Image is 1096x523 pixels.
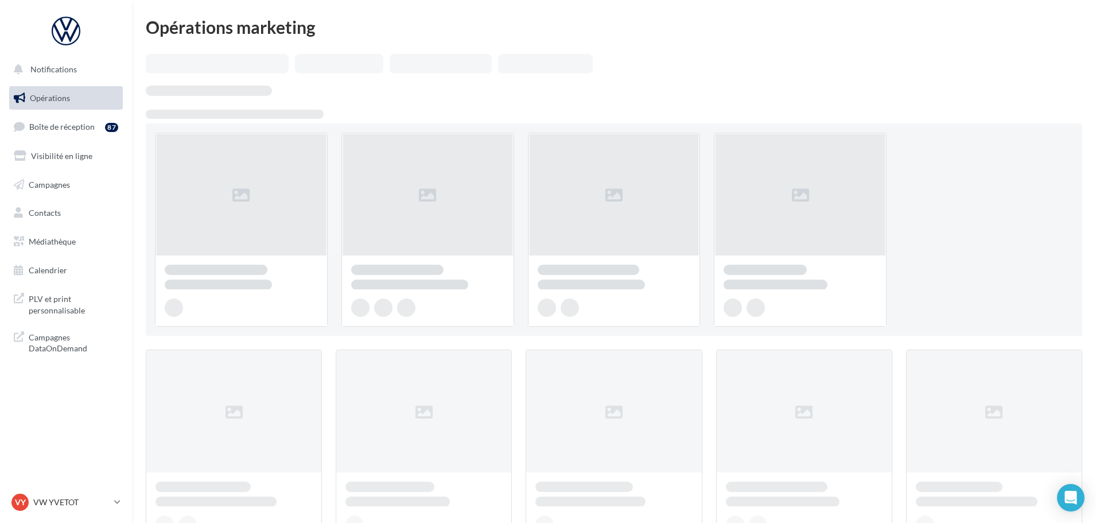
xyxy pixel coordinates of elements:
[7,86,125,110] a: Opérations
[29,179,70,189] span: Campagnes
[7,201,125,225] a: Contacts
[29,330,118,354] span: Campagnes DataOnDemand
[7,325,125,359] a: Campagnes DataOnDemand
[29,291,118,316] span: PLV et print personnalisable
[29,208,61,218] span: Contacts
[15,497,26,508] span: VY
[7,173,125,197] a: Campagnes
[29,265,67,275] span: Calendrier
[29,122,95,131] span: Boîte de réception
[146,18,1082,36] div: Opérations marketing
[7,258,125,282] a: Calendrier
[7,57,121,82] button: Notifications
[29,237,76,246] span: Médiathèque
[7,144,125,168] a: Visibilité en ligne
[30,64,77,74] span: Notifications
[7,114,125,139] a: Boîte de réception87
[9,491,123,513] a: VY VW YVETOT
[33,497,110,508] p: VW YVETOT
[1057,484,1085,512] div: Open Intercom Messenger
[7,286,125,320] a: PLV et print personnalisable
[105,123,118,132] div: 87
[30,93,70,103] span: Opérations
[31,151,92,161] span: Visibilité en ligne
[7,230,125,254] a: Médiathèque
